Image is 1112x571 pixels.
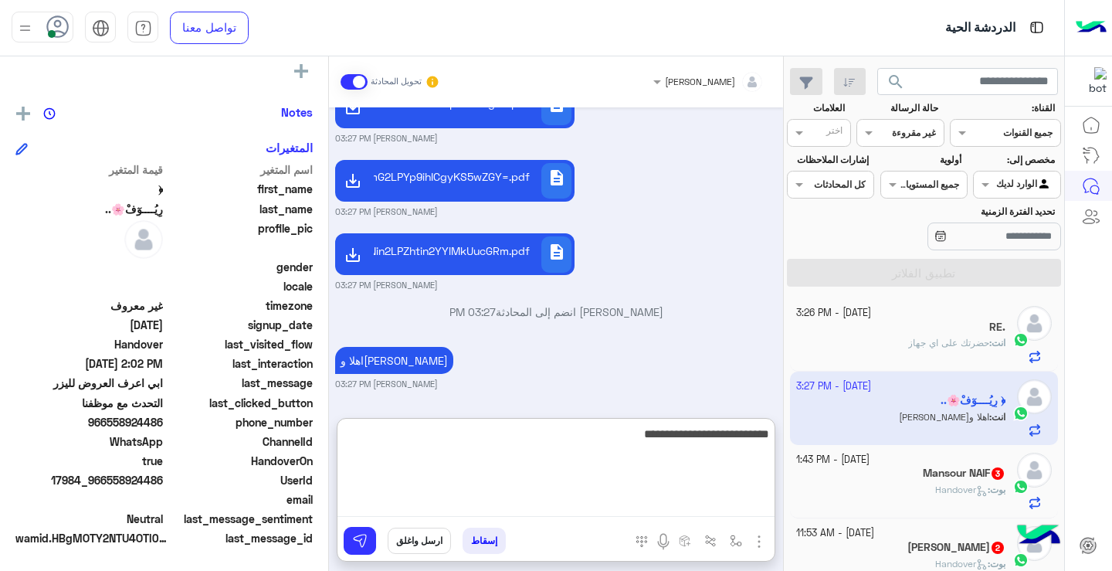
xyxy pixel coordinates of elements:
[1013,479,1029,495] img: WhatsApp
[166,491,314,508] span: email
[859,101,938,115] label: حالة الرسالة
[907,541,1005,554] h5: Ammar Adili
[882,205,1055,219] label: تحديد الفترة الزمنية
[988,558,1005,569] b: :
[1017,453,1052,488] img: defaultAdmin.png
[1076,12,1107,44] img: Logo
[730,535,742,547] img: select flow
[15,297,163,314] span: غير معروف
[166,161,314,178] span: اسم المتغير
[449,305,496,318] span: 03:27 PM
[788,153,868,167] label: إشارات الملاحظات
[665,76,735,87] span: [PERSON_NAME]
[166,433,314,450] span: ChannelId
[952,101,1056,115] label: القناة:
[388,528,451,554] button: ارسل واغلق
[335,132,438,144] small: [PERSON_NAME] 03:27 PM
[15,19,35,38] img: profile
[654,532,673,551] img: send voice note
[15,317,163,333] span: 2025-10-07T11:01:04.425Z
[923,467,1005,480] h5: Mansour NAIF
[882,153,961,167] label: أولوية
[43,107,56,120] img: notes
[548,243,566,261] span: description
[166,220,314,256] span: profile_pic
[15,201,163,217] span: رِيُــــوٓفْ🌸..
[1017,306,1052,341] img: defaultAdmin.png
[992,542,1004,554] span: 2
[166,297,314,314] span: timezone
[990,484,1005,495] span: بوت
[266,141,313,155] h6: المتغيرات
[15,375,163,391] span: ابي اعرف العروض لليزر
[166,259,314,275] span: gender
[374,163,536,199] div: 2KzZhtiq2YQg2KjYsdmIINmF2KfZg9izINmG2LPYp9ihICgyKS5wZGY=.pdf
[166,414,314,430] span: phone_number
[15,278,163,294] span: null
[945,18,1015,39] p: الدردشة الحية
[166,472,314,488] span: UserId
[371,76,422,88] small: تحويل المحادثة
[788,101,845,115] label: العلامات
[335,279,438,291] small: [PERSON_NAME] 03:27 PM
[826,124,845,141] div: اختر
[170,12,249,44] a: تواصل معنا
[15,181,163,197] span: ﴿
[673,528,698,553] button: create order
[15,161,163,178] span: قيمة المتغير
[887,73,905,91] span: search
[935,484,988,495] span: Handover
[992,337,1005,348] span: انت
[15,259,163,275] span: null
[166,201,314,217] span: last_name
[134,19,152,37] img: tab
[975,153,1055,167] label: مخصص إلى:
[16,107,30,121] img: add
[908,337,989,348] span: حضرتك على اي جهاز
[124,220,163,259] img: defaultAdmin.png
[15,336,163,352] span: Handover
[166,355,314,372] span: last_interaction
[281,105,313,119] h6: Notes
[989,337,1005,348] b: :
[935,558,988,569] span: Handover
[173,530,313,546] span: last_message_id
[166,336,314,352] span: last_visited_flow
[335,206,438,218] small: [PERSON_NAME] 03:27 PM
[679,535,691,547] img: create order
[877,68,915,101] button: search
[1013,552,1029,568] img: WhatsApp
[166,317,314,333] span: signup_date
[15,414,163,430] span: 966558924486
[379,168,530,185] p: 2KzZhtiq2YQg2KjYsdmIINmF2KfZg9izINmG2LPYp9ihICgyKS5wZGY=.pdf
[379,243,530,259] p: 2LnYsdmI2LYg2KfZhNin2LPZhtin2YYlMkUucGRm.pdf
[989,321,1005,334] h5: RE.
[1079,67,1107,95] img: 177882628735456
[166,395,314,411] span: last_clicked_button
[15,453,163,469] span: true
[990,558,1005,569] span: بوت
[335,87,575,128] a: description2LnYsdmI2LYg2KfZhNio2LTYsdipLnBkZg==.pdf
[988,484,1005,495] b: :
[127,12,158,44] a: tab
[992,467,1004,480] span: 3
[1013,332,1029,348] img: WhatsApp
[166,375,314,391] span: last_message
[166,453,314,469] span: HandoverOn
[15,530,170,546] span: wamid.HBgMOTY2NTU4OTI0NDg2FQIAEhgUM0FBREUwRkYxQkIzMTkxQjBDN0QA
[335,304,778,320] p: [PERSON_NAME] انضم إلى المحادثة
[636,535,648,548] img: make a call
[724,528,749,553] button: select flow
[335,378,438,390] small: [PERSON_NAME] 03:27 PM
[15,433,163,450] span: 2
[15,511,163,527] span: 0
[15,491,163,508] span: null
[796,306,871,321] small: [DATE] - 3:26 PM
[463,528,506,554] button: إسقاط
[166,511,314,527] span: last_message_sentiment
[166,278,314,294] span: locale
[704,535,717,547] img: Trigger scenario
[374,89,536,125] div: 2LnYsdmI2LYg2KfZhNio2LTYsdipLnBkZg==.pdf
[335,160,575,202] a: description2KzZhtiq2YQg2KjYsdmIINmF2KfZg9izINmG2LPYp9ihICgyKS5wZGY=.pdf
[335,233,575,275] a: description2LnYsdmI2LYg2KfZhNin2LPZhtin2YYlMkUucGRm.pdf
